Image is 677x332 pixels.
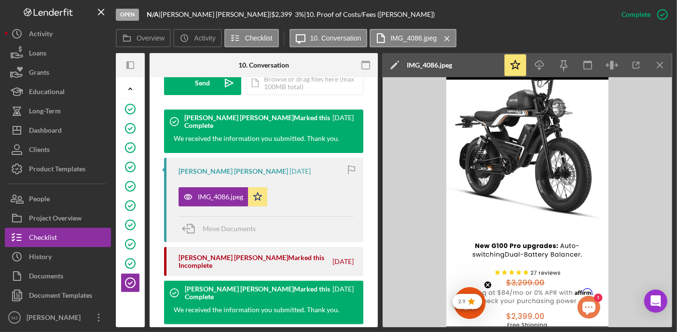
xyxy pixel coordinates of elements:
button: Grants [5,63,111,82]
button: 10. Conversation [290,29,368,47]
div: | 10. Proof of Costs/Fees ([PERSON_NAME]) [304,11,435,18]
div: IMG_4086.jpeg [407,61,452,69]
b: N/A [147,10,159,18]
img: Preview [383,77,672,327]
div: History [29,247,52,269]
button: Document Templates [5,286,111,305]
div: Loans [29,43,46,65]
time: 2025-09-09 18:30 [332,114,354,129]
div: 3 % [295,11,304,18]
div: [PERSON_NAME] [PERSON_NAME] Marked this Incomplete [179,254,331,269]
button: Send [164,71,241,95]
span: Move Documents [203,224,256,233]
button: Dashboard [5,121,111,140]
div: 10. Conversation [238,61,289,69]
button: Complete [612,5,672,24]
time: 2025-09-09 13:52 [332,285,354,301]
div: [PERSON_NAME] [PERSON_NAME] Marked this Complete [185,114,331,129]
div: | [147,11,161,18]
button: IMG_4086.jpeg [370,29,456,47]
div: Project Overview [29,208,82,230]
button: Overview [116,29,171,47]
div: Long-Term [29,101,61,123]
button: People [5,189,111,208]
button: MJ[PERSON_NAME] [5,308,111,327]
button: Checklist [5,228,111,247]
div: We received the information you submitted. Thank you. [164,134,349,153]
button: Clients [5,140,111,159]
div: [PERSON_NAME] [24,308,87,330]
div: People [29,189,50,211]
time: 2025-09-09 18:30 [290,167,311,175]
button: Documents [5,266,111,286]
div: Dashboard [29,121,62,142]
label: IMG_4086.jpeg [390,34,437,42]
label: 10. Conversation [310,34,361,42]
button: Move Documents [179,217,265,241]
span: $2,399 [271,10,292,18]
button: Checklist [224,29,279,47]
div: Clients [29,140,50,162]
time: 2025-09-09 18:28 [332,258,354,265]
button: Long-Term [5,101,111,121]
div: Educational [29,82,65,104]
div: Checklist [29,228,57,249]
button: Educational [5,82,111,101]
div: Send [195,71,210,95]
button: History [5,247,111,266]
label: Activity [194,34,215,42]
button: Loans [5,43,111,63]
button: IMG_4086.jpeg [179,187,267,207]
div: [PERSON_NAME] [PERSON_NAME] | [161,11,271,18]
button: Product Templates [5,159,111,179]
button: Activity [5,24,111,43]
div: Product Templates [29,159,85,181]
label: Overview [137,34,165,42]
div: We received the information you submitted. Thank you. [164,305,349,324]
div: IMG_4086.jpeg [198,193,243,201]
div: Documents [29,266,63,288]
label: Checklist [245,34,273,42]
div: [PERSON_NAME] [PERSON_NAME] [179,167,288,175]
div: Open Intercom Messenger [644,290,667,313]
div: Open [116,9,139,21]
div: Complete [622,5,650,24]
div: Activity [29,24,53,46]
text: MJ [12,315,18,320]
div: Grants [29,63,49,84]
div: [PERSON_NAME] [PERSON_NAME] Marked this Complete [185,285,331,301]
button: Activity [173,29,221,47]
button: Project Overview [5,208,111,228]
div: Document Templates [29,286,92,307]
